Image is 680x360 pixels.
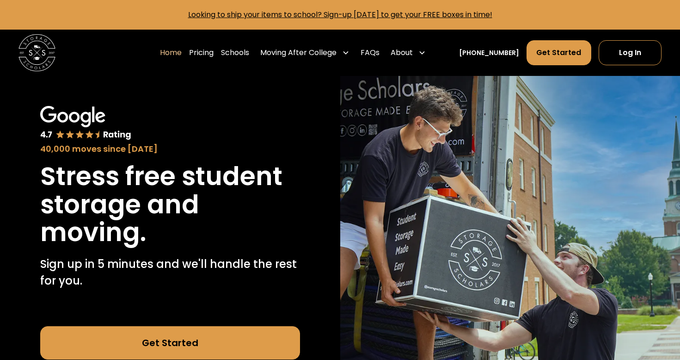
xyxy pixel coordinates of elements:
[260,47,337,58] div: Moving After College
[527,40,591,65] a: Get Started
[160,40,182,66] a: Home
[459,48,519,58] a: [PHONE_NUMBER]
[18,34,55,71] img: Storage Scholars main logo
[189,40,214,66] a: Pricing
[391,47,413,58] div: About
[599,40,662,65] a: Log In
[40,162,300,247] h1: Stress free student storage and moving.
[18,34,55,71] a: home
[387,40,429,66] div: About
[40,256,300,289] p: Sign up in 5 minutes and we'll handle the rest for you.
[40,326,300,360] a: Get Started
[257,40,353,66] div: Moving After College
[361,40,380,66] a: FAQs
[40,143,300,155] div: 40,000 moves since [DATE]
[188,9,492,20] a: Looking to ship your items to school? Sign-up [DATE] to get your FREE boxes in time!
[40,106,131,141] img: Google 4.7 star rating
[221,40,249,66] a: Schools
